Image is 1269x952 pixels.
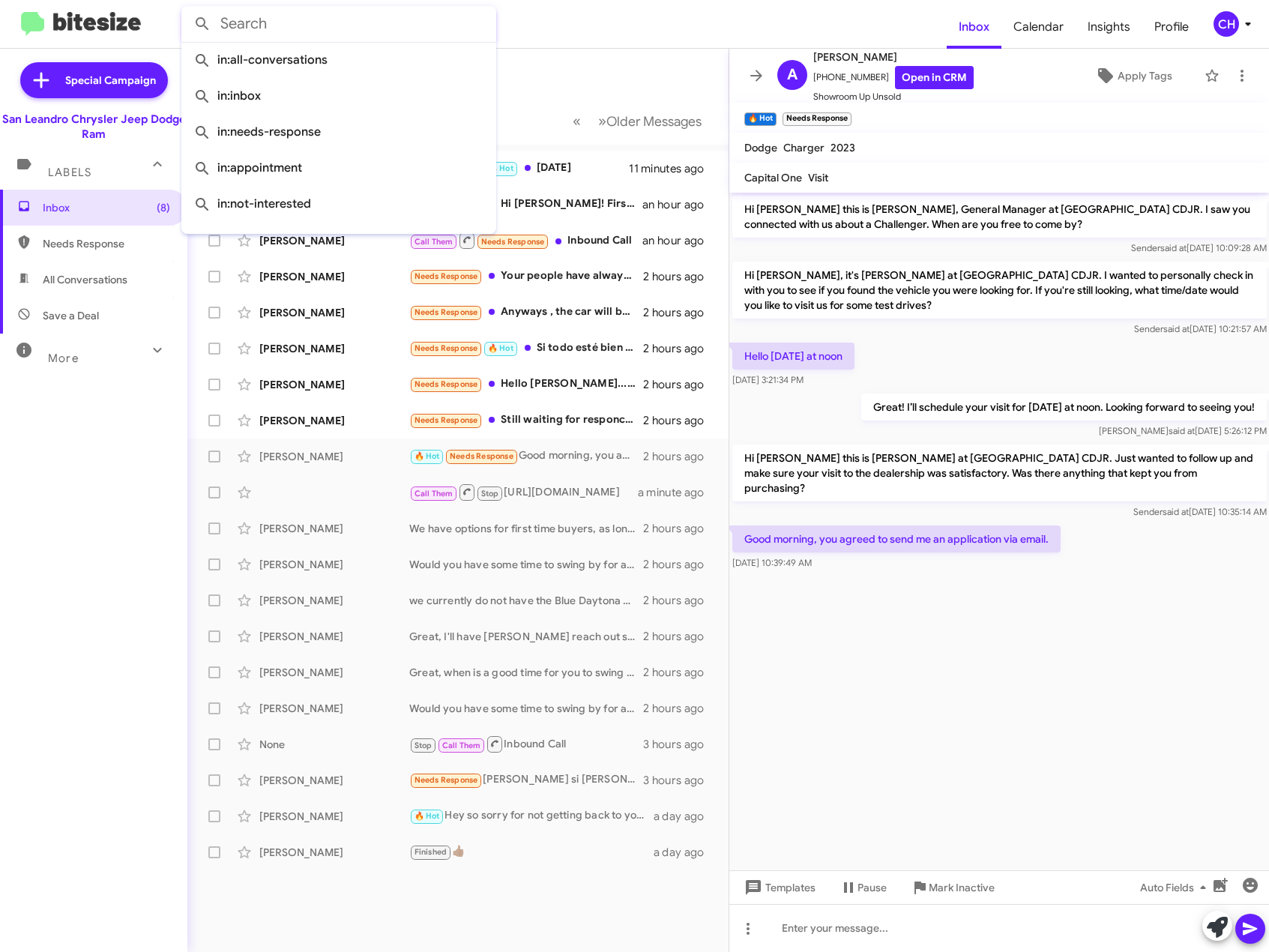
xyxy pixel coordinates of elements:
div: [PERSON_NAME] [259,629,409,644]
div: we currently do not have the Blue Daytona available but here is other options available. [409,593,643,608]
button: Auto Fields [1128,874,1224,901]
span: [PERSON_NAME] [DATE] 5:26:12 PM [1098,425,1266,436]
div: Good morning, you agreed to send me an application via email. [409,448,643,465]
a: Profile [1142,5,1201,49]
span: Needs Response [450,451,513,461]
small: 🔥 Hot [744,112,777,126]
span: (8) [157,200,170,215]
span: Needs Response [415,379,478,389]
span: Sender [DATE] 10:21:57 AM [1133,323,1266,334]
span: said at [1160,242,1186,253]
div: [PERSON_NAME] [259,845,409,860]
span: Templates [741,874,816,901]
span: 2023 [831,141,855,154]
span: Needs Response [415,775,478,785]
span: Visit [808,171,828,184]
span: Call Them [415,489,453,498]
div: 2 hours ago [643,593,716,608]
span: Save a Deal [43,308,99,323]
span: Finished [415,847,447,857]
span: Stop [481,489,499,498]
span: Stop [415,741,432,750]
span: in:appointment [193,150,484,186]
div: Inbound Call [409,231,642,250]
nav: Page navigation example [564,106,711,136]
span: Pause [857,874,887,901]
p: Hi [PERSON_NAME], it's [PERSON_NAME] at [GEOGRAPHIC_DATA] CDJR. I wanted to personally check in w... [732,262,1267,319]
span: Needs Response [481,237,545,247]
span: Older Messages [606,113,702,130]
div: Great, when is a good time for you to swing by for an appraisal? [409,665,643,680]
div: [PERSON_NAME] si [PERSON_NAME] mi Grand Cherokee dame 15, 000 cach para mi y hay esta por su pues... [409,771,643,789]
div: Hey so sorry for not getting back to you. I am no longer interested but appreciate you helping me... [409,807,654,825]
div: 2 hours ago [643,521,716,536]
span: A [787,63,798,87]
div: Would you have some time to swing by for an appraisal? [409,701,643,716]
div: We have options for first time buyers, as long as you have proof of income, some form of ID and p... [409,521,643,536]
div: 2 hours ago [643,557,716,572]
div: [PERSON_NAME] [259,233,409,248]
div: [PERSON_NAME] [259,413,409,428]
div: [PERSON_NAME] [259,269,409,284]
div: [PERSON_NAME] [259,449,409,464]
span: in:needs-response [193,114,484,150]
div: 11 minutes ago [629,161,716,176]
div: 3 hours ago [643,773,716,788]
span: Showroom Up Unsold [813,89,974,104]
span: More [48,352,79,365]
span: Needs Response [415,271,478,281]
div: a day ago [654,809,717,824]
span: Needs Response [415,307,478,317]
span: said at [1163,323,1189,334]
div: Great, I'll have [PERSON_NAME] reach out shortly. [409,629,643,644]
span: » [598,112,606,130]
small: Needs Response [783,112,851,126]
div: an hour ago [642,197,716,212]
p: Hi [PERSON_NAME] this is [PERSON_NAME], General Manager at [GEOGRAPHIC_DATA] CDJR. I saw you conn... [732,196,1267,238]
span: Inbox [947,5,1001,49]
div: Anyways , the car will be moved and out of your hair ASAP. I give my word on that. If I were at m... [409,304,643,321]
span: Insights [1076,5,1142,49]
a: Special Campaign [20,62,168,98]
div: 2 hours ago [643,665,716,680]
span: Apply Tags [1118,62,1172,89]
div: [PERSON_NAME] [259,557,409,572]
button: Mark Inactive [899,874,1007,901]
span: « [573,112,581,130]
span: said at [1168,425,1194,436]
span: 🔥 Hot [415,451,440,461]
span: Dodge [744,141,777,154]
span: [DATE] 3:21:34 PM [732,374,804,385]
div: [PERSON_NAME] [259,593,409,608]
span: Sender [DATE] 10:35:14 AM [1133,506,1266,517]
span: in:inbox [193,78,484,114]
span: Needs Response [415,415,478,425]
span: in:not-interested [193,186,484,222]
p: Hello [DATE] at noon [732,343,854,370]
div: [PERSON_NAME] [259,809,409,824]
span: Needs Response [43,236,170,251]
span: 🔥 Hot [415,811,440,821]
p: Hi [PERSON_NAME] this is [PERSON_NAME] at [GEOGRAPHIC_DATA] CDJR. Just wanted to follow up and ma... [732,445,1267,501]
div: 2 hours ago [643,377,716,392]
div: Inbound Call [409,735,643,753]
a: Calendar [1001,5,1076,49]
span: [PHONE_NUMBER] [813,66,974,89]
button: Pause [828,874,899,901]
span: Needs Response [415,343,478,353]
span: said at [1162,506,1188,517]
div: [PERSON_NAME] [259,341,409,356]
span: All Conversations [43,272,127,287]
div: Would you have some time to swing by for an appraisal? [409,557,643,572]
div: [PERSON_NAME] [259,521,409,536]
div: [PERSON_NAME] [259,665,409,680]
div: a day ago [654,845,717,860]
span: Capital One [744,171,802,184]
div: [PERSON_NAME] [259,773,409,788]
div: Hello [PERSON_NAME]...everything went well... but we are working with [PERSON_NAME] to find a veh... [409,376,643,393]
input: Search [181,6,496,42]
span: Labels [48,166,91,179]
div: 2 hours ago [643,629,716,644]
span: Inbox [43,200,170,215]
